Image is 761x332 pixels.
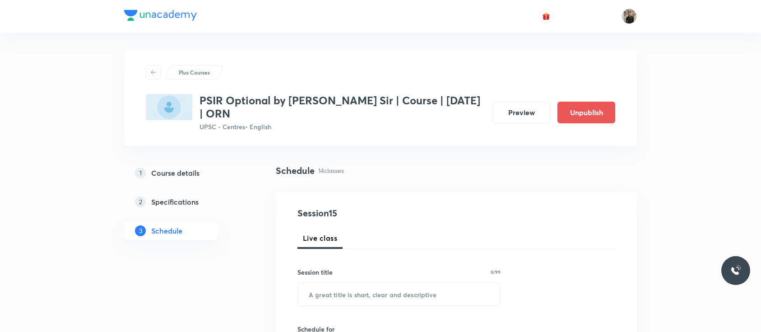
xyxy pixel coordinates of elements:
p: UPSC - Centres • English [200,122,485,131]
a: Company Logo [124,10,197,23]
button: avatar [539,9,553,23]
p: 14 classes [318,166,344,175]
h4: Session 15 [297,206,462,220]
a: 2Specifications [124,193,247,211]
h4: Schedule [276,164,315,178]
h5: Schedule [151,225,182,236]
p: 1 [135,168,146,178]
button: Preview [492,102,550,123]
h5: Specifications [151,196,199,207]
h5: Course details [151,168,200,178]
button: Unpublish [557,102,615,123]
input: A great title is short, clear and descriptive [298,283,500,306]
p: 2 [135,196,146,207]
img: ttu [730,265,741,276]
img: Company Logo [124,10,197,21]
a: 1Course details [124,164,247,182]
p: Plus Courses [179,68,210,76]
img: Yudhishthir [622,9,637,24]
img: E8D17AFD-1410-4503-89AA-C028837A3EF2_plus.png [146,94,192,120]
h3: PSIR Optional by [PERSON_NAME] Sir | Course | [DATE] | ORN [200,94,485,120]
span: Live class [303,233,337,243]
img: avatar [542,12,550,20]
p: 3 [135,225,146,236]
h6: Session title [297,267,333,277]
p: 0/99 [491,270,501,274]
